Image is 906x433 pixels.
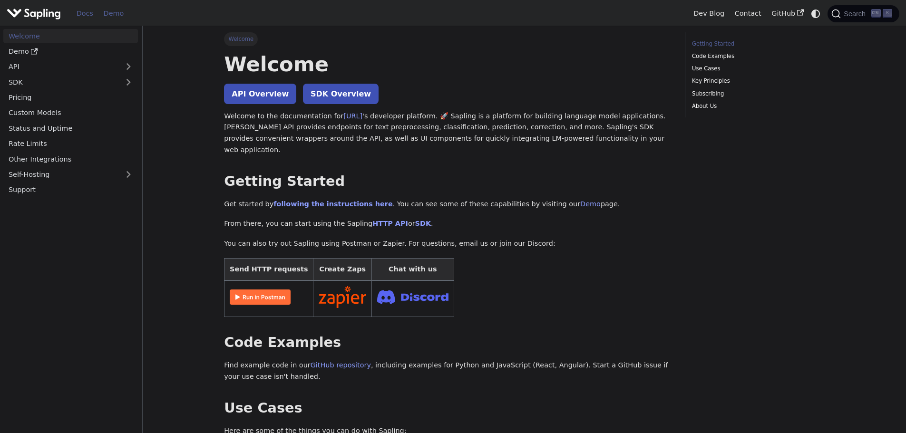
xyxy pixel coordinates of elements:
[692,52,821,61] a: Code Examples
[3,91,138,105] a: Pricing
[3,75,119,89] a: SDK
[3,183,138,197] a: Support
[766,6,809,21] a: GitHub
[692,89,821,98] a: Subscribing
[303,84,379,104] a: SDK Overview
[377,287,448,307] img: Join Discord
[3,168,138,182] a: Self-Hosting
[119,60,138,74] button: Expand sidebar category 'API'
[224,218,671,230] p: From there, you can start using the Sapling or .
[71,6,98,21] a: Docs
[224,51,671,77] h1: Welcome
[3,106,138,120] a: Custom Models
[580,200,601,208] a: Demo
[311,361,371,369] a: GitHub repository
[692,64,821,73] a: Use Cases
[692,39,821,48] a: Getting Started
[224,199,671,210] p: Get started by . You can see some of these capabilities by visiting our page.
[415,220,431,227] a: SDK
[841,10,871,18] span: Search
[7,7,61,20] img: Sapling.ai
[224,400,671,417] h2: Use Cases
[224,238,671,250] p: You can also try out Sapling using Postman or Zapier. For questions, email us or join our Discord:
[371,258,454,280] th: Chat with us
[224,84,296,104] a: API Overview
[3,29,138,43] a: Welcome
[692,77,821,86] a: Key Principles
[224,258,313,280] th: Send HTTP requests
[224,111,671,156] p: Welcome to the documentation for 's developer platform. 🚀 Sapling is a platform for building lang...
[7,7,64,20] a: Sapling.ai
[828,5,899,22] button: Search (Ctrl+K)
[224,360,671,383] p: Find example code in our , including examples for Python and JavaScript (React, Angular). Start a...
[692,102,821,111] a: About Us
[730,6,767,21] a: Contact
[3,137,138,151] a: Rate Limits
[3,45,138,58] a: Demo
[224,173,671,190] h2: Getting Started
[3,60,119,74] a: API
[273,200,392,208] a: following the instructions here
[230,289,291,305] img: Run in Postman
[688,6,729,21] a: Dev Blog
[883,9,892,18] kbd: K
[224,32,671,46] nav: Breadcrumbs
[3,121,138,135] a: Status and Uptime
[372,220,408,227] a: HTTP API
[3,152,138,166] a: Other Integrations
[224,32,258,46] span: Welcome
[224,334,671,351] h2: Code Examples
[119,75,138,89] button: Expand sidebar category 'SDK'
[319,286,366,308] img: Connect in Zapier
[343,112,362,120] a: [URL]
[98,6,129,21] a: Demo
[809,7,823,20] button: Switch between dark and light mode (currently system mode)
[313,258,372,280] th: Create Zaps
